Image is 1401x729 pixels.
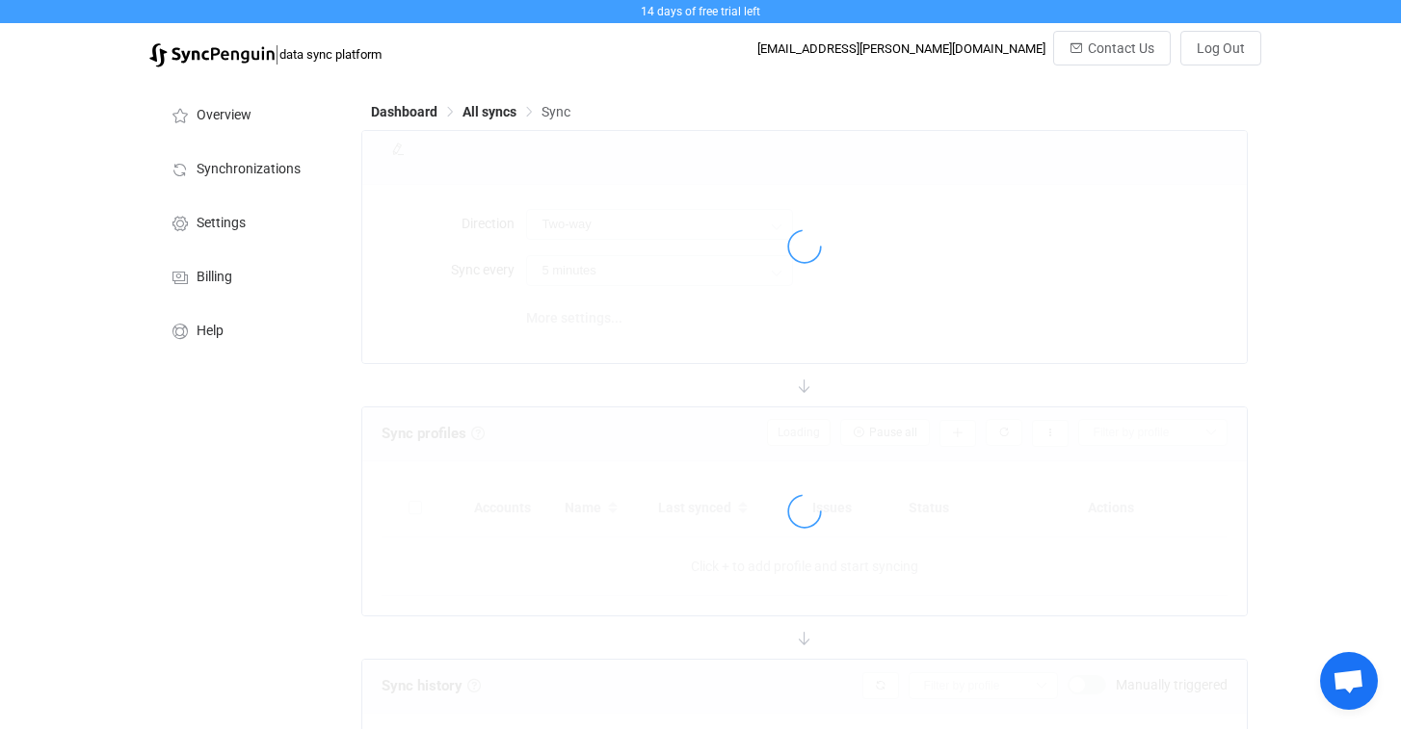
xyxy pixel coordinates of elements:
[1053,31,1171,65] button: Contact Us
[149,195,342,248] a: Settings
[149,43,275,67] img: syncpenguin.svg
[371,104,437,119] span: Dashboard
[1197,40,1245,56] span: Log Out
[1180,31,1261,65] button: Log Out
[1088,40,1154,56] span: Contact Us
[371,105,570,118] div: Breadcrumb
[641,5,760,18] span: 14 days of free trial left
[275,40,279,67] span: |
[197,162,301,177] span: Synchronizations
[1320,652,1378,710] a: Open chat
[197,324,224,339] span: Help
[149,248,342,302] a: Billing
[149,40,382,67] a: |data sync platform
[463,104,516,119] span: All syncs
[757,41,1045,56] div: [EMAIL_ADDRESS][PERSON_NAME][DOMAIN_NAME]
[542,104,570,119] span: Sync
[197,216,246,231] span: Settings
[279,47,382,62] span: data sync platform
[149,87,342,141] a: Overview
[197,108,251,123] span: Overview
[149,141,342,195] a: Synchronizations
[197,270,232,285] span: Billing
[149,302,342,356] a: Help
